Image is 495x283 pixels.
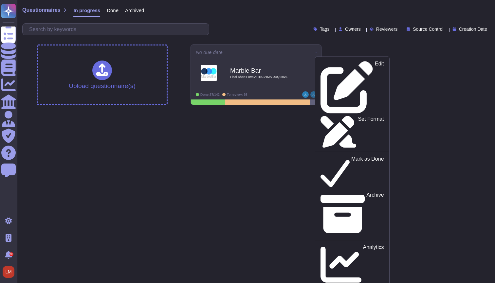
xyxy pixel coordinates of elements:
[22,8,60,13] span: Questionnaires
[413,27,443,31] span: Source Control
[227,93,247,97] span: To review: 93
[200,93,220,97] span: Done: 37/142
[310,91,317,98] img: user
[459,27,487,31] span: Creation Date
[73,8,100,13] span: In progress
[230,67,296,74] b: Marble Bar
[107,8,119,13] span: Done
[302,91,309,98] img: user
[315,115,389,149] a: Set Format
[315,60,389,115] a: Edit
[125,8,144,13] span: Archived
[375,61,384,114] p: Edit
[196,50,223,55] span: No due date
[366,192,384,236] p: Archive
[315,190,389,237] a: Archive
[358,116,384,148] p: Set Format
[3,266,14,278] img: user
[376,27,397,31] span: Reviewers
[1,265,19,279] button: user
[9,252,13,256] div: 9+
[201,65,217,81] img: Logo
[315,155,389,191] a: Mark as Done
[69,61,136,89] div: Upload questionnaire(s)
[26,24,209,35] input: Search by keywords
[230,75,296,79] span: Final Short Form AITEC AIMA DDQ 2025
[351,156,384,189] p: Mark as Done
[345,27,361,31] span: Owners
[320,27,330,31] span: Tags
